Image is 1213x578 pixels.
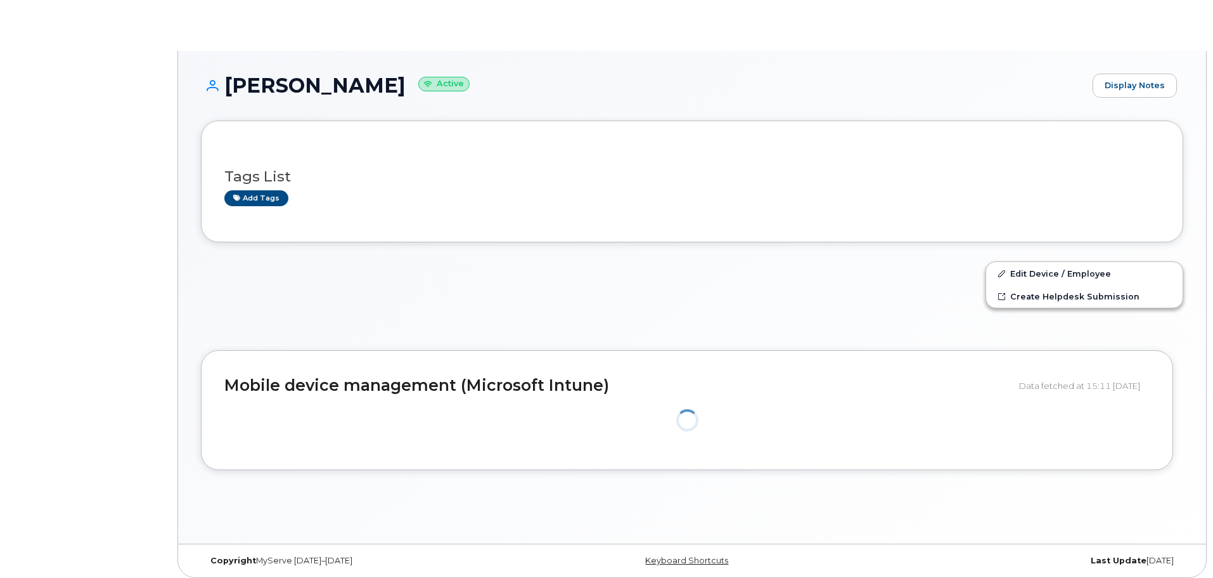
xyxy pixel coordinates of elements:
[201,556,529,566] div: MyServe [DATE]–[DATE]
[224,190,288,206] a: Add tags
[201,74,1086,96] h1: [PERSON_NAME]
[224,377,1010,395] h2: Mobile device management (Microsoft Intune)
[645,556,728,565] a: Keyboard Shortcuts
[210,556,256,565] strong: Copyright
[986,285,1183,308] a: Create Helpdesk Submission
[1019,374,1150,398] div: Data fetched at 15:11 [DATE]
[986,262,1183,285] a: Edit Device / Employee
[1093,74,1177,98] a: Display Notes
[418,77,470,91] small: Active
[856,556,1183,566] div: [DATE]
[1091,556,1146,565] strong: Last Update
[224,169,1160,185] h3: Tags List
